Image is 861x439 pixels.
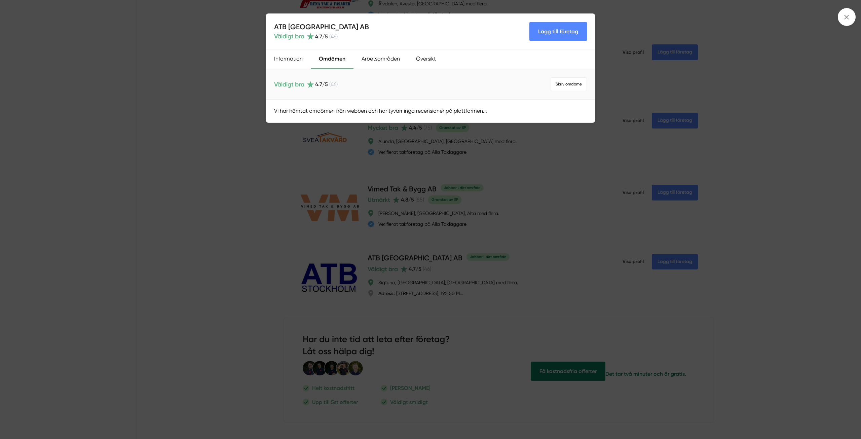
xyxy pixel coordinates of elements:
span: Väldigt bra [274,80,304,89]
div: Översikt [408,49,444,69]
span: 4.7 /5 [315,81,328,87]
div: Information [266,49,311,69]
span: Väldigt bra [274,32,304,41]
a: Skriv omdöme [551,77,587,91]
: Lägg till företag [529,22,587,41]
div: Arbetsområden [353,49,408,69]
div: Vi har hämtat omdömen från webben och har tyvärr inga recensioner på plattformen... [266,100,595,122]
div: Omdömen [311,49,353,69]
h4: ATB [GEOGRAPHIC_DATA] AB [274,22,369,32]
span: 4.7 /5 [315,33,328,40]
span: ( 46 ) [329,81,338,87]
span: ( 46 ) [329,33,338,40]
